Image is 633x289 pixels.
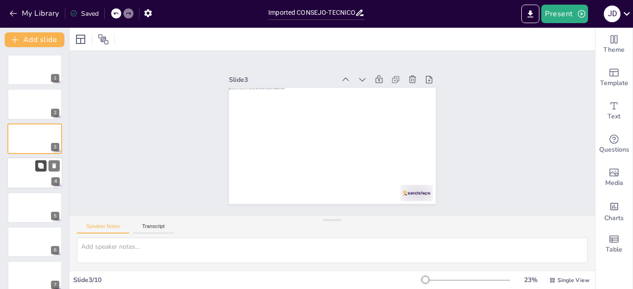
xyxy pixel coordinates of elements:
span: Template [600,78,628,88]
div: J D [604,6,620,22]
span: Charts [604,213,624,223]
div: Saved [70,9,99,18]
div: 6 [51,246,59,254]
div: 23 % [519,276,542,284]
div: 4 [7,157,63,189]
div: Add ready made slides [595,61,633,94]
span: Theme [603,45,625,55]
button: Present [541,5,588,23]
div: 7 [51,281,59,289]
span: Media [605,178,623,188]
div: Change the overall theme [595,28,633,61]
div: Add charts and graphs [595,194,633,228]
div: Get real-time input from your audience [595,128,633,161]
span: Single View [557,277,589,284]
div: Slide 3 / 10 [73,276,421,284]
div: 5 [51,212,59,220]
div: 4 [51,178,60,186]
button: Export to PowerPoint [521,5,539,23]
div: Add a table [595,228,633,261]
span: Text [608,111,620,122]
div: 2 [51,109,59,117]
button: Delete Slide [49,160,60,172]
div: 2 [7,89,62,119]
span: Questions [599,145,629,155]
div: 3 [51,143,59,151]
div: 1 [7,55,62,85]
div: 3 [7,123,62,154]
button: Transcript [133,223,174,234]
button: My Library [7,6,63,21]
button: Add slide [5,32,64,47]
div: 6 [7,227,62,257]
div: 5 [7,192,62,223]
div: Layout [73,32,88,47]
div: Slide 3 [311,16,381,107]
div: 1 [51,74,59,82]
div: Add text boxes [595,94,633,128]
button: J D [604,5,620,23]
span: Table [606,245,622,255]
div: Add images, graphics, shapes or video [595,161,633,194]
button: Duplicate Slide [35,160,46,172]
button: Speaker Notes [77,223,129,234]
input: Insert title [268,6,355,19]
span: Position [98,34,109,45]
